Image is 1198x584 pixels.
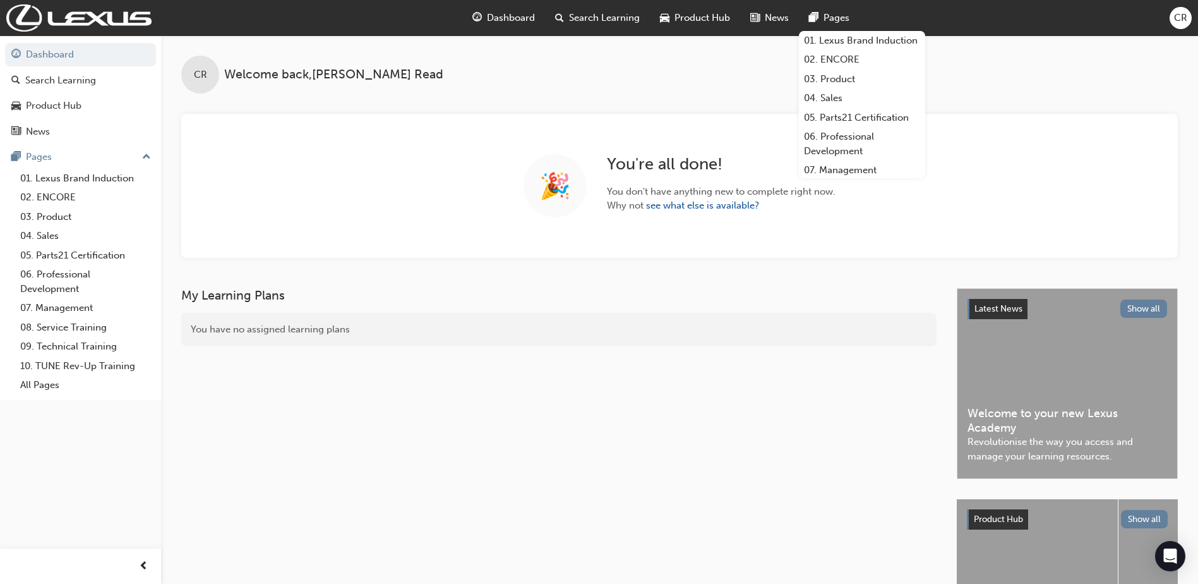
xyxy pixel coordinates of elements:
a: Dashboard [5,43,156,66]
a: 02. ENCORE [15,188,156,207]
a: Latest NewsShow all [967,299,1167,319]
span: car-icon [11,100,21,112]
span: Pages [824,11,849,25]
button: DashboardSearch LearningProduct HubNews [5,40,156,145]
a: see what else is available? [646,200,759,211]
a: Search Learning [5,69,156,92]
a: Product Hub [5,94,156,118]
span: search-icon [11,75,20,87]
span: 🎉 [539,179,571,193]
a: pages-iconPages [799,5,860,31]
h2: You're all done! [607,154,836,174]
a: 08. Service Training [15,318,156,338]
span: Product Hub [674,11,730,25]
button: Show all [1120,300,1168,318]
span: News [765,11,789,25]
span: CR [194,68,207,82]
a: 04. Sales [799,88,925,108]
a: car-iconProduct Hub [650,5,740,31]
a: 06. Professional Development [799,127,925,161]
a: 07. Management [799,161,925,180]
div: Open Intercom Messenger [1155,541,1185,571]
div: You have no assigned learning plans [181,313,937,346]
button: CR [1170,7,1192,29]
span: Why not [607,198,836,213]
span: Dashboard [487,11,535,25]
a: 04. Sales [15,226,156,246]
span: CR [1174,11,1187,25]
a: guage-iconDashboard [462,5,545,31]
span: Welcome back , [PERSON_NAME] Read [224,68,443,82]
a: 02. ENCORE [799,50,925,70]
a: Product HubShow all [967,509,1168,530]
span: guage-icon [472,10,482,26]
img: Trak [6,4,152,32]
span: Latest News [974,303,1022,314]
button: Show all [1121,510,1168,528]
a: All Pages [15,375,156,395]
span: Product Hub [974,514,1023,525]
a: 01. Lexus Brand Induction [15,169,156,188]
a: 10. TUNE Rev-Up Training [15,356,156,376]
div: Product Hub [26,99,81,113]
a: 06. Professional Development [15,265,156,298]
a: 03. Product [15,207,156,227]
a: 07. Management [15,298,156,318]
span: news-icon [11,126,21,138]
a: search-iconSearch Learning [545,5,650,31]
a: 09. Technical Training [15,337,156,356]
a: Latest NewsShow allWelcome to your new Lexus AcademyRevolutionise the way you access and manage y... [957,288,1178,479]
a: news-iconNews [740,5,799,31]
span: pages-icon [809,10,818,26]
a: 05. Parts21 Certification [799,108,925,128]
span: You don't have anything new to complete right now. [607,185,836,199]
span: search-icon [555,10,564,26]
span: Revolutionise the way you access and manage your learning resources. [967,435,1167,463]
button: Pages [5,145,156,169]
span: pages-icon [11,152,21,163]
span: prev-icon [139,559,148,575]
div: Search Learning [25,73,96,88]
span: up-icon [142,149,151,166]
span: car-icon [660,10,669,26]
div: Pages [26,150,52,164]
span: Welcome to your new Lexus Academy [967,406,1167,435]
a: 01. Lexus Brand Induction [799,31,925,51]
a: News [5,120,156,143]
h3: My Learning Plans [181,288,937,303]
a: 05. Parts21 Certification [15,246,156,265]
div: News [26,125,50,139]
span: news-icon [750,10,760,26]
span: guage-icon [11,49,21,61]
span: Search Learning [569,11,640,25]
a: 03. Product [799,70,925,89]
